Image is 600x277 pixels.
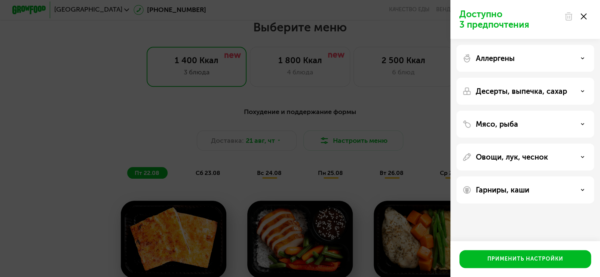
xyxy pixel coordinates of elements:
[459,250,591,268] button: Применить настройки
[476,54,515,63] p: Аллергены
[476,87,567,96] p: Десерты, выпечка, сахар
[459,9,560,30] p: Доступно 3 предпочтения
[476,185,529,194] p: Гарниры, каши
[476,153,548,161] p: Овощи, лук, чеснок
[487,255,563,263] div: Применить настройки
[476,120,518,129] p: Мясо, рыба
